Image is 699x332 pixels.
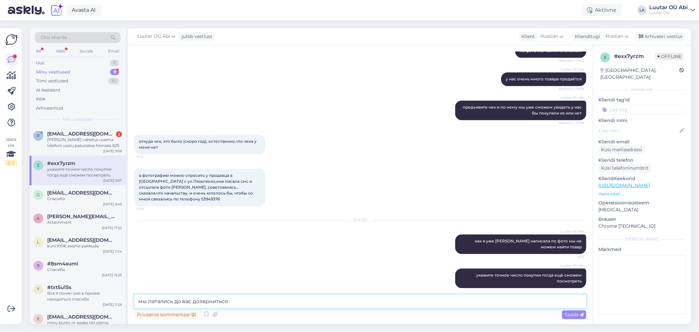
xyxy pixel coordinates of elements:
div: Web [55,47,66,55]
p: Chrome [TECHNICAL_ID] [598,223,686,230]
span: 9:59 [560,288,584,293]
span: e [37,316,40,321]
span: Russian [540,33,558,40]
div: Klient [519,33,535,40]
div: Tiimi vestlused [36,78,68,84]
span: Minu vestlused [63,116,92,122]
div: Aktiivne [582,4,622,16]
div: Luutar OÜ [649,10,688,15]
span: Otsi kliente [41,34,67,41]
span: укажите точное число покупки тогда ещё сможем посмотреть [476,273,583,283]
div: [DATE] 11:14 [103,249,122,254]
div: Все я понял оно в призме находиться спасибо [47,290,122,302]
div: Küsi telefoninumbrit [598,164,651,173]
img: Askly Logo [5,33,18,46]
span: Luutar OÜ Abi [560,95,584,100]
p: Kliendi email [598,138,686,145]
span: Nähtud ✓ 13:53 [559,86,584,91]
div: [PERSON_NAME] vahetus uuema telefoni vastu pakutakse hinnaks 625 [47,137,122,149]
span: ekurvits1982@gmail.com [47,314,115,320]
div: [PERSON_NAME] [598,236,686,242]
div: # exx7yrzm [614,52,655,60]
div: juhib vestlust [179,33,212,40]
div: [DATE] [134,217,586,223]
a: Avasta AI [66,5,101,16]
p: Märkmed [598,246,686,253]
span: предъявите чек и по нему мы уже сможем увидеть у нас Вы покупали их или нет [463,105,583,115]
a: Luutar OÜ AbiLuutar OÜ [649,5,695,15]
div: Vaata siia [5,136,17,166]
span: e [604,55,607,60]
div: Minu vestlused [36,69,70,75]
div: Socials [78,47,94,55]
span: а фотографию можно спросить у продавца в [GEOGRAPHIC_DATA] с ул.Пяхклисяэ,она писала смс и отсыла... [139,173,254,201]
span: e [37,163,40,168]
div: Kõik [36,96,46,102]
div: Arhiveeritud [36,105,63,112]
div: Спасибо [47,196,122,202]
div: 2 [116,131,122,137]
span: Luutar OÜ Abi [560,229,584,234]
input: Lisa nimi [599,127,678,134]
div: [DATE] 9:57 [103,178,122,183]
p: Kliendi nimi [598,117,686,124]
div: 10 [108,78,119,84]
span: grgr20002@gmail.com [47,190,115,196]
span: 8 [37,263,40,268]
p: Klienditeekond [598,175,686,182]
span: Nähtud ✓ 13:54 [559,120,584,125]
div: LA [637,6,647,15]
span: откуда чек, это было (скоро год), естественно,что чека у меня нет [139,139,258,150]
div: укажите точное число покупки тогда ещё сможем посмотреть [47,166,122,178]
span: #exx7yrzm [47,160,75,166]
div: [DATE] 15:25 [102,273,122,278]
div: [GEOGRAPHIC_DATA], [GEOGRAPHIC_DATA] [600,67,679,81]
div: Arhiveeri vestlus [635,32,685,41]
div: Kliendi info [598,87,686,93]
p: Kliendi telefon [598,157,686,164]
span: t [37,287,40,292]
span: Russian [606,33,623,40]
div: 0 [110,60,119,66]
span: Luutar OÜ Abi [560,263,584,268]
span: Luutar OÜ Abi [137,33,170,40]
div: All [35,47,42,55]
div: [DATE] 17:22 [102,225,122,230]
img: explore-ai [50,3,64,17]
span: g [37,192,40,197]
p: Kliendi tag'id [598,96,686,103]
span: Nähtud ✓ 13:52 [559,58,584,63]
span: #8sm4auml [47,261,78,267]
span: Offline [655,53,684,60]
a: [URL][DOMAIN_NAME] [598,182,650,188]
div: Küsi meiliaadressi [598,145,645,154]
span: a [37,216,40,221]
div: kuni 100€ saame pakkuda [47,243,122,249]
div: AI Assistent [36,87,60,93]
span: lahtristo@gmail.com [47,237,115,243]
div: Attachment [47,219,122,225]
span: l [37,239,40,244]
div: Luutar OÜ Abi [649,5,688,10]
span: 17:31 [136,155,161,159]
div: Privaatne kommentaar [134,310,198,319]
span: Saada [565,312,584,318]
div: Uus [36,60,44,66]
div: 8 [110,69,119,75]
div: [DATE] 9:45 [103,202,122,207]
p: Brauser [598,216,686,223]
span: как я уже [PERSON_NAME] написала по фото мы не можем найти товар [475,239,583,249]
span: raimivarik@gmail.com [47,131,115,137]
span: у нас очень много товара продаётся [506,76,582,81]
div: [DATE] 11:29 [103,302,122,307]
p: [MEDICAL_DATA] [598,206,686,213]
textarea: мы патались до вас дозврниться [134,295,586,308]
p: Vaata edasi ... [598,191,686,197]
span: Luutar OÜ Abi [560,67,584,72]
div: Email [107,47,121,55]
div: Klienditugi [572,33,600,40]
p: Operatsioonisüsteem [598,199,686,206]
span: r [37,133,40,138]
input: Lisa tag [598,105,686,114]
span: #txt5u15s [47,284,71,290]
